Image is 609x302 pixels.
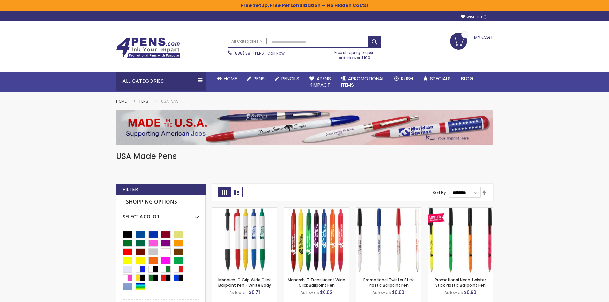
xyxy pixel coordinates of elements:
[116,98,127,104] a: Home
[212,208,277,273] img: Monarch-G Grip Wide Click Ballpoint Pen - White Body
[428,208,493,273] img: Promotional Neon Twister Stick Plastic Ballpoint Pen
[461,75,473,82] span: Blog
[356,207,421,213] a: Promotional Twister Stick Plastic Ballpoint Pen
[284,207,349,213] a: Monarch-T Translucent Wide Click Ballpoint Pen
[389,72,418,86] a: Rush
[309,75,331,88] span: 4Pens 4impact
[284,208,349,273] img: Monarch-T Translucent Wide Click Ballpoint Pen
[304,72,336,92] a: 4Pens4impact
[356,208,421,273] img: Promotional Twister Stick Plastic Ballpoint Pen
[435,277,486,288] a: Promotional Neon Twister Stick Plastic Ballpoint Pen
[249,289,260,296] span: $0.71
[218,277,271,288] a: Monarch-G Grip Wide Click Ballpoint Pen - White Body
[161,98,179,104] strong: USA Pens
[242,72,270,86] a: Pens
[212,72,242,86] a: Home
[254,75,265,82] span: Pens
[428,207,493,213] a: Promotional Neon Twister Stick Plastic Ballpoint Pen
[320,289,332,296] span: $0.62
[288,277,345,288] a: Monarch-T Translucent Wide Click Ballpoint Pen
[229,290,248,295] span: As low as
[418,72,456,86] a: Specials
[456,72,479,86] a: Blog
[224,75,237,82] span: Home
[116,72,206,91] div: All Categories
[301,290,319,295] span: As low as
[233,50,285,56] span: - Call Now!
[392,289,404,296] span: $0.60
[116,151,493,161] h1: USA Made Pens
[372,290,391,295] span: As low as
[123,195,199,209] strong: Shopping Options
[122,186,138,193] strong: Filter
[464,289,476,296] span: $0.60
[430,75,451,82] span: Specials
[444,290,463,295] span: As low as
[139,98,148,104] a: Pens
[116,110,493,145] img: USA Pens
[363,277,414,288] a: Promotional Twister Stick Plastic Ballpoint Pen
[433,190,446,195] label: Sort By
[116,37,180,58] img: 4Pens Custom Pens and Promotional Products
[281,75,299,82] span: Pencils
[228,36,267,47] a: All Categories
[401,75,413,82] span: Rush
[341,75,384,88] span: 4PROMOTIONAL ITEMS
[123,209,199,220] div: Select A Color
[233,50,264,56] a: (888) 88-4PENS
[328,48,381,60] div: Free shipping on pen orders over $199
[218,187,230,197] strong: Grid
[461,15,487,19] a: Wishlist
[231,39,263,44] span: All Categories
[212,207,277,213] a: Monarch-G Grip Wide Click Ballpoint Pen - White Body
[270,72,304,86] a: Pencils
[336,72,389,92] a: 4PROMOTIONALITEMS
